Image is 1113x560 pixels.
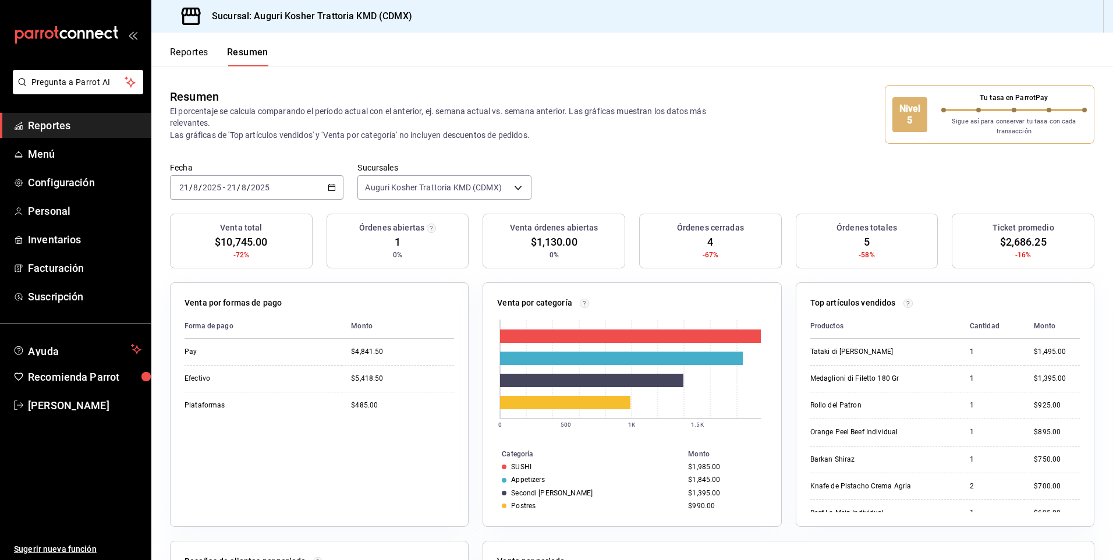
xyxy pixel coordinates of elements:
[351,400,454,410] div: $485.00
[237,183,240,192] span: /
[810,374,927,384] div: Medaglioni di Filetto 180 Gr
[993,222,1054,234] h3: Ticket promedio
[351,347,454,357] div: $4,841.50
[688,502,762,510] div: $990.00
[497,297,572,309] p: Venta por categoría
[810,427,927,437] div: Orange Peel Beef Individual
[960,314,1025,339] th: Cantidad
[970,427,1015,437] div: 1
[170,47,268,66] div: navigation tabs
[170,164,343,172] label: Fecha
[28,203,141,219] span: Personal
[836,222,897,234] h3: Órdenes totales
[227,47,268,66] button: Resumen
[170,88,219,105] div: Resumen
[250,183,270,192] input: ----
[703,250,719,260] span: -67%
[189,183,193,192] span: /
[179,183,189,192] input: --
[688,476,762,484] div: $1,845.00
[395,234,400,250] span: 1
[970,481,1015,491] div: 2
[203,9,412,23] h3: Sucursal: Auguri Kosher Trattoria KMD (CDMX)
[28,146,141,162] span: Menú
[28,369,141,385] span: Recomienda Parrot
[220,222,262,234] h3: Venta total
[692,421,704,428] text: 1.5K
[170,105,709,140] p: El porcentaje se calcula comparando el período actual con el anterior, ej. semana actual vs. sema...
[683,448,781,460] th: Monto
[8,84,143,97] a: Pregunta a Parrot AI
[28,289,141,304] span: Suscripción
[970,455,1015,465] div: 1
[1034,427,1080,437] div: $895.00
[688,463,762,471] div: $1,985.00
[1034,374,1080,384] div: $1,395.00
[511,463,531,471] div: SUSHI
[28,398,141,413] span: [PERSON_NAME]
[13,70,143,94] button: Pregunta a Parrot AI
[810,297,896,309] p: Top artículos vendidos
[483,448,683,460] th: Categoría
[202,183,222,192] input: ----
[31,76,125,88] span: Pregunta a Parrot AI
[561,421,571,428] text: 500
[28,232,141,247] span: Inventarios
[128,30,137,40] button: open_drawer_menu
[215,234,267,250] span: $10,745.00
[550,250,559,260] span: 0%
[199,183,202,192] span: /
[1034,400,1080,410] div: $925.00
[1034,347,1080,357] div: $1,495.00
[970,374,1015,384] div: 1
[941,117,1087,136] p: Sigue así para conservar tu tasa con cada transacción
[970,400,1015,410] div: 1
[28,175,141,190] span: Configuración
[707,234,713,250] span: 4
[170,47,208,66] button: Reportes
[28,260,141,276] span: Facturación
[511,502,536,510] div: Postres
[498,421,502,428] text: 0
[688,489,762,497] div: $1,395.00
[185,314,342,339] th: Forma de pago
[864,234,870,250] span: 5
[223,183,225,192] span: -
[628,421,636,428] text: 1K
[810,481,927,491] div: Knafe de Pistacho Crema Agria
[247,183,250,192] span: /
[28,342,126,356] span: Ayuda
[393,250,402,260] span: 0%
[185,400,301,410] div: Plataformas
[359,222,424,234] h3: Órdenes abiertas
[941,93,1087,103] p: Tu tasa en ParrotPay
[511,476,545,484] div: Appetizers
[1034,455,1080,465] div: $750.00
[970,347,1015,357] div: 1
[810,455,927,465] div: Barkan Shiraz
[357,164,531,172] label: Sucursales
[185,297,282,309] p: Venta por formas de pago
[810,347,927,357] div: Tataki di [PERSON_NAME]
[892,97,927,132] div: Nivel 5
[241,183,247,192] input: --
[810,400,927,410] div: Rollo del Patron
[810,314,960,339] th: Productos
[185,347,301,357] div: Pay
[970,508,1015,518] div: 1
[810,508,927,518] div: Beef Lo Mein Individual
[365,182,501,193] span: Auguri Kosher Trattoria KMD (CDMX)
[1000,234,1047,250] span: $2,686.25
[193,183,199,192] input: --
[351,374,454,384] div: $5,418.50
[233,250,250,260] span: -72%
[531,234,577,250] span: $1,130.00
[1034,481,1080,491] div: $700.00
[28,118,141,133] span: Reportes
[14,543,141,555] span: Sugerir nueva función
[859,250,875,260] span: -58%
[226,183,237,192] input: --
[511,489,593,497] div: Secondi [PERSON_NAME]
[510,222,598,234] h3: Venta órdenes abiertas
[342,314,454,339] th: Monto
